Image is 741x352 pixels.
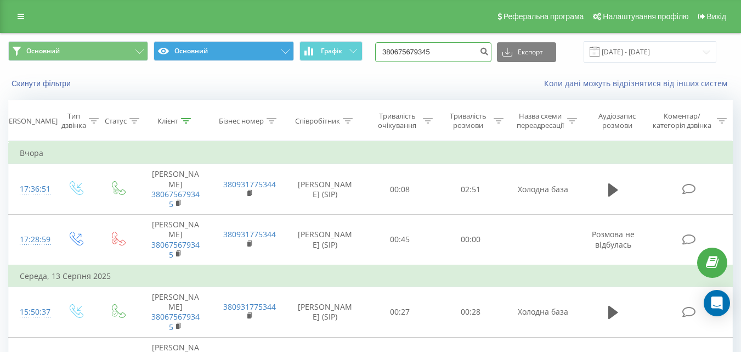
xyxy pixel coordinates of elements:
div: Статус [105,116,127,126]
td: 00:27 [365,287,435,338]
div: Тривалість розмови [445,111,491,130]
div: Open Intercom Messenger [704,290,730,316]
div: 17:28:59 [20,229,43,250]
td: Середа, 13 Серпня 2025 [9,265,733,287]
div: Тривалість очікування [375,111,420,130]
td: [PERSON_NAME] (SIP) [286,287,365,338]
button: Скинути фільтри [8,79,76,88]
td: [PERSON_NAME] [139,164,212,215]
div: 17:36:51 [20,178,43,200]
input: Пошук за номером [375,42,491,62]
button: Основний [154,41,293,61]
td: Холодна база [506,287,580,338]
span: Основний [26,47,60,55]
div: Коментар/категорія дзвінка [650,111,714,130]
span: Графік [321,47,342,55]
a: 380931775344 [223,301,276,312]
a: 380675679345 [151,189,200,209]
td: [PERSON_NAME] [139,215,212,265]
td: Вчора [9,142,733,164]
td: 00:28 [435,287,506,338]
a: 380931775344 [223,179,276,189]
a: Коли дані можуть відрізнятися вiд інших систем [544,78,733,88]
td: Холодна база [506,164,580,215]
span: Реферальна програма [504,12,584,21]
a: 380675679345 [151,311,200,332]
td: [PERSON_NAME] (SIP) [286,164,365,215]
div: Клієнт [157,116,178,126]
span: Вихід [707,12,726,21]
span: Розмова не відбулась [592,229,635,249]
span: Налаштування профілю [603,12,688,21]
a: 380931775344 [223,229,276,239]
div: Тип дзвінка [61,111,86,130]
div: 15:50:37 [20,301,43,323]
td: 00:45 [365,215,435,265]
div: Аудіозапис розмови [590,111,645,130]
td: 02:51 [435,164,506,215]
td: [PERSON_NAME] [139,287,212,338]
button: Графік [299,41,363,61]
td: [PERSON_NAME] (SIP) [286,215,365,265]
a: 380675679345 [151,239,200,260]
button: Основний [8,41,148,61]
div: Співробітник [295,116,340,126]
td: 00:00 [435,215,506,265]
div: [PERSON_NAME] [2,116,58,126]
td: 00:08 [365,164,435,215]
button: Експорт [497,42,556,62]
div: Бізнес номер [219,116,264,126]
div: Назва схеми переадресації [516,111,564,130]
